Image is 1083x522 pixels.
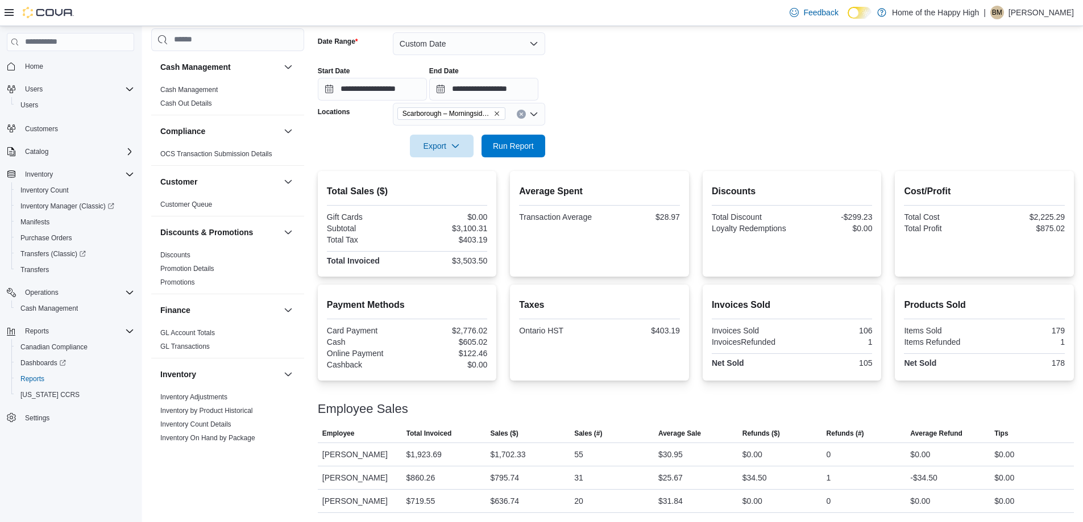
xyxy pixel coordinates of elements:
h2: Taxes [519,298,680,312]
button: Remove Scarborough – Morningside - Friendly Stranger from selection in this group [493,110,500,117]
button: Discounts & Promotions [160,227,279,238]
div: $0.00 [910,494,930,508]
div: Total Tax [327,235,405,244]
button: Cash Management [160,61,279,73]
div: $0.00 [910,448,930,461]
button: Export [410,135,474,157]
h2: Products Sold [904,298,1065,312]
span: Customers [25,124,58,133]
a: Customers [20,122,63,136]
div: $0.00 [994,471,1014,485]
div: $0.00 [409,212,487,222]
div: Loyalty Redemptions [712,224,790,233]
a: OCS Transaction Submission Details [160,150,272,158]
div: 20 [574,494,583,508]
div: InvoicesRefunded [712,337,790,346]
div: Cashback [327,360,405,369]
a: Users [16,98,43,112]
div: $0.00 [794,224,872,233]
span: BM [992,6,1002,19]
div: 55 [574,448,583,461]
a: Inventory On Hand by Package [160,434,255,442]
span: Export [417,135,467,157]
span: Inventory Manager (Classic) [20,202,114,211]
span: Operations [25,288,59,297]
div: $31.84 [658,494,683,508]
a: Purchase Orders [16,231,77,245]
div: Transaction Average [519,212,597,222]
button: [US_STATE] CCRS [11,387,139,403]
p: [PERSON_NAME] [1009,6,1074,19]
button: Operations [20,286,63,299]
div: $122.46 [409,349,487,358]
span: Transfers [20,265,49,274]
h3: Cash Management [160,61,231,73]
span: Inventory by Product Historical [160,406,253,415]
button: Manifests [11,214,139,230]
span: Cash Out Details [160,99,212,108]
div: 178 [987,358,1065,368]
span: Inventory On Hand by Package [160,433,255,442]
input: Dark Mode [848,7,872,19]
span: Users [16,98,134,112]
span: Catalog [20,145,134,158]
div: [PERSON_NAME] [318,466,402,489]
span: Dashboards [20,358,66,368]
button: Inventory [281,368,295,381]
div: Ontario HST [519,326,597,335]
span: Run Report [493,140,534,152]
div: Items Refunded [904,337,982,346]
button: Inventory [20,168,57,181]
p: Home of the Happy High [892,6,979,19]
a: Discounts [160,251,190,259]
a: Dashboards [16,356,70,370]
span: Scarborough – Morningside - Friendly Stranger [397,107,505,120]
p: | [984,6,986,19]
div: Subtotal [327,224,405,233]
div: $1,702.33 [490,448,525,461]
span: Manifests [16,215,134,229]
h3: Finance [160,304,190,316]
a: Transfers (Classic) [11,246,139,262]
span: Purchase Orders [20,233,72,243]
div: $34.50 [742,471,767,485]
div: [PERSON_NAME] [318,490,402,512]
div: $28.97 [602,212,680,222]
div: 0 [827,448,831,461]
span: Inventory [20,168,134,181]
div: 105 [794,358,872,368]
button: Discounts & Promotions [281,225,295,239]
span: Reports [16,372,134,386]
a: Feedback [785,1,843,24]
div: -$34.50 [910,471,937,485]
div: Invoices Sold [712,326,790,335]
h3: Employee Sales [318,402,408,416]
div: $860.26 [406,471,435,485]
span: Settings [25,414,49,423]
button: Canadian Compliance [11,339,139,355]
a: Settings [20,411,54,425]
span: Inventory Count [16,183,134,197]
a: Manifests [16,215,54,229]
div: $3,503.50 [409,256,487,265]
div: $0.00 [742,448,762,461]
span: Scarborough – Morningside - Friendly Stranger [403,108,491,119]
h3: Inventory [160,369,196,380]
button: Reports [20,324,53,338]
button: Catalog [20,145,53,158]
span: Tips [994,429,1008,438]
button: Inventory [2,166,139,182]
span: Cash Management [16,302,134,315]
a: GL Account Totals [160,329,215,337]
div: $0.00 [742,494,762,508]
span: Operations [20,286,134,299]
div: $1,923.69 [406,448,442,461]
div: $605.02 [409,337,487,346]
a: [US_STATE] CCRS [16,388,84,402]
span: Transfers [16,263,134,277]
div: $719.55 [406,494,435,508]
a: Transfers (Classic) [16,247,90,261]
input: Press the down key to open a popover containing a calendar. [318,78,427,101]
span: Reports [20,374,44,383]
span: Promotion Details [160,264,214,273]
